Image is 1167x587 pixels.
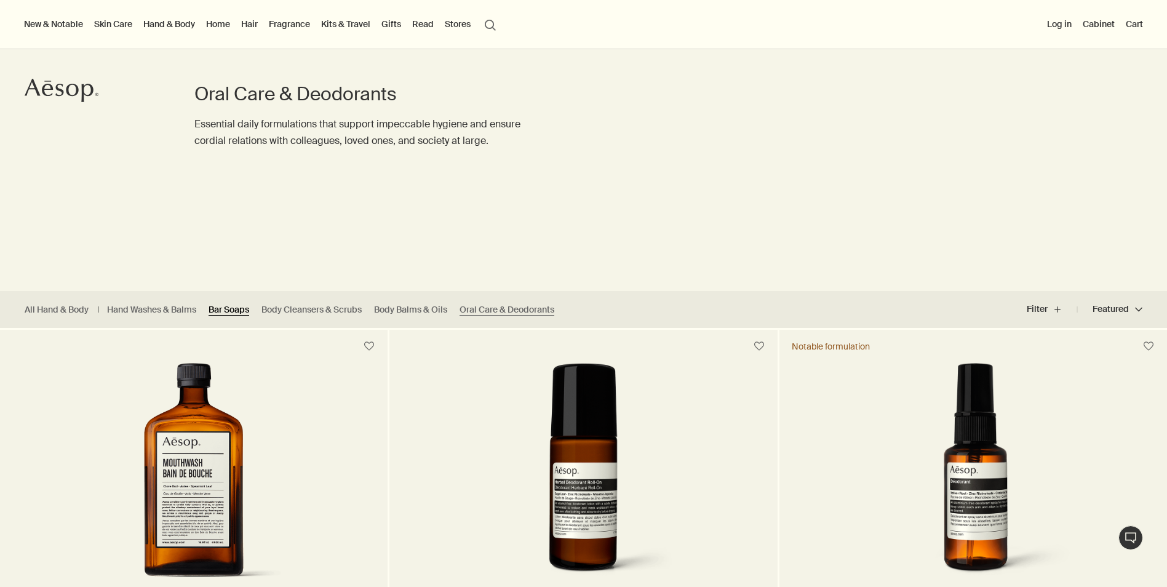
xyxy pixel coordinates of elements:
[479,12,501,36] button: Open search
[358,335,380,357] button: Save to cabinet
[194,116,534,149] p: Essential daily formulations that support impeccable hygiene and ensure cordial relations with co...
[107,304,196,316] a: Hand Washes & Balms
[1080,16,1117,32] a: Cabinet
[194,82,534,106] h1: Oral Care & Deodorants
[25,304,89,316] a: All Hand & Body
[460,304,554,316] a: Oral Care & Deodorants
[442,16,473,32] button: Stores
[25,78,98,103] svg: Aesop
[1137,335,1160,357] button: Save to cabinet
[319,16,373,32] a: Kits & Travel
[1123,16,1145,32] button: Cart
[1027,295,1077,324] button: Filter
[266,16,313,32] a: Fragrance
[22,75,102,109] a: Aesop
[261,304,362,316] a: Body Cleansers & Scrubs
[239,16,260,32] a: Hair
[374,304,447,316] a: Body Balms & Oils
[748,335,770,357] button: Save to cabinet
[1045,16,1074,32] button: Log in
[1077,295,1142,324] button: Featured
[141,16,197,32] a: Hand & Body
[792,341,870,352] div: Notable formulation
[22,16,86,32] button: New & Notable
[204,16,233,32] a: Home
[92,16,135,32] a: Skin Care
[209,304,249,316] a: Bar Soaps
[1118,525,1143,550] button: Live Assistance
[410,16,436,32] a: Read
[379,16,404,32] a: Gifts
